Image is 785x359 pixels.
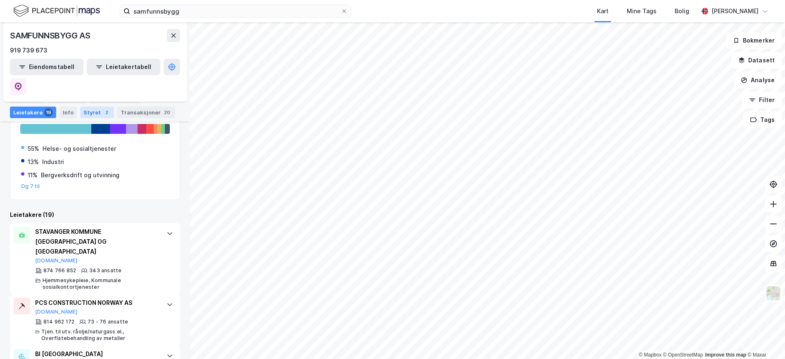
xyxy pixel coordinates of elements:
input: Søk på adresse, matrikkel, gårdeiere, leietakere eller personer [130,5,341,17]
div: STAVANGER KOMMUNE [GEOGRAPHIC_DATA] OG [GEOGRAPHIC_DATA] [35,227,158,257]
div: Helse- og sosialtjenester [43,144,116,154]
div: [PERSON_NAME] [711,6,759,16]
div: 2 [102,108,111,116]
button: Analyse [734,72,782,88]
a: Improve this map [705,352,746,358]
div: Tjen. til utv. råolje/naturgass el., Overflatebehandling av metaller [41,328,158,342]
button: [DOMAIN_NAME] [35,257,78,264]
div: Kart [597,6,609,16]
div: Hjemmesykepleie, Kommunale sosialkontortjenester [43,277,158,290]
div: 814 962 172 [43,319,74,325]
div: 73 - 76 ansatte [88,319,128,325]
div: Mine Tags [627,6,657,16]
div: 343 ansatte [89,267,121,274]
img: logo.f888ab2527a4732fd821a326f86c7f29.svg [13,4,100,18]
div: 55% [28,144,39,154]
button: Filter [742,92,782,108]
div: Bergverksdrift og utvinning [41,170,119,180]
button: Bokmerker [726,32,782,49]
div: 19 [44,108,53,116]
a: Mapbox [639,352,661,358]
button: Eiendomstabell [10,59,83,75]
img: Z [766,285,781,301]
div: Industri [42,157,64,167]
div: 13% [28,157,39,167]
button: [DOMAIN_NAME] [35,309,78,315]
div: 20 [162,108,172,116]
button: Tags [743,112,782,128]
div: BI [GEOGRAPHIC_DATA] [35,349,158,359]
div: 11% [28,170,38,180]
div: Leietakere (19) [10,210,180,220]
div: Kontrollprogram for chat [744,319,785,359]
div: 874 766 852 [43,267,76,274]
div: Styret [80,107,114,118]
button: Datasett [731,52,782,69]
div: SAMFUNNSBYGG AS [10,29,92,42]
a: OpenStreetMap [663,352,703,358]
div: 919 739 673 [10,45,48,55]
div: PCS CONSTRUCTION NORWAY AS [35,298,158,308]
div: Leietakere [10,107,56,118]
iframe: Chat Widget [744,319,785,359]
button: Leietakertabell [87,59,160,75]
div: Transaksjoner [117,107,175,118]
div: Bolig [675,6,689,16]
button: Og 7 til [21,183,40,190]
div: Info [59,107,77,118]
